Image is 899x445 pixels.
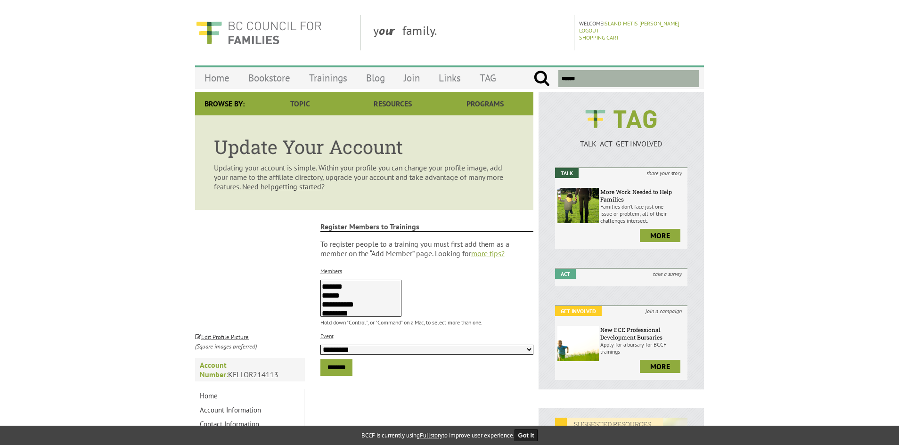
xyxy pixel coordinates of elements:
[195,115,533,210] article: Updating your account is simple. Within your profile you can change your profile image, add your ...
[471,249,505,258] a: more tips?
[555,129,687,148] a: TALK ACT GET INVOLVED
[641,168,687,178] i: share your story
[195,333,249,341] small: Edit Profile Picture
[579,27,599,34] a: Logout
[239,67,300,89] a: Bookstore
[200,360,228,379] strong: Account Number:
[320,319,534,326] p: Hold down "Control", or "Command" on a Mac, to select more than one.
[275,182,321,191] a: getting started
[195,403,304,417] a: Account Information
[320,239,534,258] p: To register people to a training you must first add them as a member on the “Add Member” page. Lo...
[195,67,239,89] a: Home
[603,20,679,27] a: Island Metis [PERSON_NAME]
[379,23,402,38] strong: our
[533,70,550,87] input: Submit
[214,134,515,159] h1: Update Your Account
[439,92,531,115] a: Programs
[195,15,322,50] img: BC Council for FAMILIES
[195,389,304,403] a: Home
[555,269,576,279] em: Act
[470,67,506,89] a: TAG
[366,15,574,50] div: y family.
[195,358,305,381] p: KELLOR214113
[320,267,342,275] label: Members
[600,326,685,341] h6: New ECE Professional Development Bursaries
[195,332,249,341] a: Edit Profile Picture
[579,101,663,137] img: BCCF's TAG Logo
[640,229,680,242] a: more
[555,168,579,178] em: Talk
[195,417,304,431] a: Contact Information
[300,67,357,89] a: Trainings
[195,92,254,115] div: Browse By:
[320,332,334,340] label: Event
[254,92,346,115] a: Topic
[579,34,619,41] a: Shopping Cart
[195,342,257,350] i: (Square images preferred)
[640,360,680,373] a: more
[600,203,685,224] p: Families don’t face just one issue or problem; all of their challenges intersect.
[579,20,701,27] p: Welcome
[555,418,663,430] em: SUGGESTED RESOURCES
[420,431,442,439] a: Fullstory
[600,188,685,203] h6: More Work Needed to Help Families
[647,269,687,279] i: take a survey
[320,222,534,232] strong: Register Members to Trainings
[429,67,470,89] a: Links
[515,429,538,441] button: Got it
[555,139,687,148] p: TALK ACT GET INVOLVED
[346,92,439,115] a: Resources
[640,306,687,316] i: join a campaign
[600,341,685,355] p: Apply for a bursary for BCCF trainings
[555,306,602,316] em: Get Involved
[394,67,429,89] a: Join
[357,67,394,89] a: Blog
